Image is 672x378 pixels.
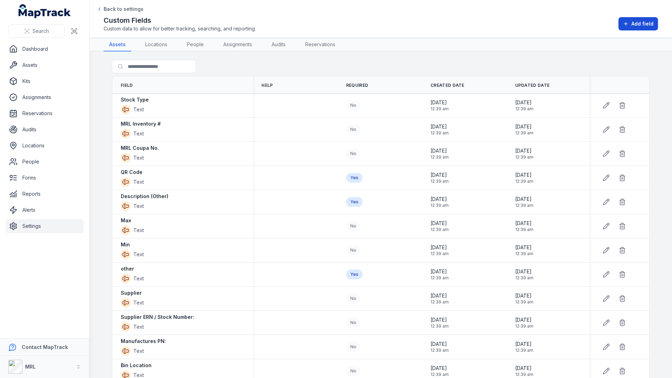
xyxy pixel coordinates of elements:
div: No [346,294,360,303]
a: Reports [6,187,84,201]
strong: Manufactures PN: [121,338,166,345]
span: 12:39 am [430,154,449,160]
a: Assets [6,58,84,72]
a: People [6,155,84,169]
span: [DATE] [430,244,449,251]
strong: Stock Type [121,96,149,103]
a: MapTrack [19,4,71,18]
span: 12:39 am [515,130,533,136]
span: Updated Date [515,83,550,88]
span: 12:39 am [430,227,449,232]
time: 15/09/2025, 12:39:03 am [515,268,533,281]
time: 15/09/2025, 12:39:03 am [430,365,449,377]
span: 12:39 am [430,130,449,136]
time: 15/09/2025, 12:39:03 am [430,171,449,184]
span: [DATE] [515,147,533,154]
div: Yes [346,197,363,207]
span: [DATE] [430,99,449,106]
span: 12:39 am [515,251,533,257]
span: 12:39 am [430,178,449,184]
a: Reservations [300,38,341,51]
strong: Bin Location [121,362,152,369]
span: 12:39 am [515,106,533,112]
strong: Contact MapTrack [22,344,68,350]
div: No [346,245,360,255]
span: 12:39 am [515,323,533,329]
span: 12:39 am [430,203,449,208]
span: Text [133,348,144,355]
span: [DATE] [430,171,449,178]
span: 12:39 am [515,154,533,160]
strong: MRL Coupa No. [121,145,159,152]
span: [DATE] [515,196,533,203]
time: 15/09/2025, 12:39:03 am [430,123,449,136]
span: Back to settings [104,6,143,13]
span: Text [133,299,144,306]
span: 12:39 am [430,299,449,305]
div: No [346,366,360,376]
span: [DATE] [430,220,449,227]
time: 15/09/2025, 12:39:03 am [515,292,533,305]
span: Help [261,83,273,88]
span: Custom data to allow for better tracking, searching, and reporting. [104,25,256,32]
time: 15/09/2025, 12:39:03 am [430,147,449,160]
time: 15/09/2025, 12:39:03 am [515,171,533,184]
a: Audits [266,38,291,51]
a: People [181,38,209,51]
a: Alerts [6,203,84,217]
span: [DATE] [430,268,449,275]
span: 12:39 am [515,299,533,305]
time: 15/09/2025, 12:39:03 am [515,316,533,329]
time: 15/09/2025, 12:39:03 am [515,220,533,232]
a: Settings [6,219,84,233]
span: 12:39 am [515,275,533,281]
strong: Max [121,217,131,224]
a: Reservations [6,106,84,120]
span: [DATE] [515,123,533,130]
time: 15/09/2025, 12:39:03 am [515,341,533,353]
div: No [346,149,360,159]
span: [DATE] [430,365,449,372]
span: Text [133,203,144,210]
time: 15/09/2025, 12:39:03 am [430,244,449,257]
span: 12:39 am [515,203,533,208]
span: Created Date [430,83,464,88]
span: Text [133,130,144,137]
strong: MRL [25,364,36,370]
span: [DATE] [515,171,533,178]
div: No [346,318,360,328]
div: Yes [346,173,363,183]
span: [DATE] [515,220,533,227]
div: No [346,342,360,352]
span: Text [133,178,144,185]
a: Back to settings [97,6,143,13]
time: 15/09/2025, 12:39:03 am [430,220,449,232]
span: [DATE] [515,316,533,323]
span: [DATE] [515,244,533,251]
a: Assignments [6,90,84,104]
span: [DATE] [430,341,449,348]
strong: Supplier ERN / Stock Number: [121,314,194,321]
span: [DATE] [430,123,449,130]
span: Text [133,106,144,113]
div: Yes [346,269,363,279]
span: 12:39 am [515,348,533,353]
time: 15/09/2025, 12:39:03 am [515,196,533,208]
span: [DATE] [515,268,533,275]
button: Add field [618,17,658,30]
time: 15/09/2025, 12:39:03 am [430,316,449,329]
strong: Supplier [121,289,142,296]
a: Audits [6,122,84,136]
span: 12:39 am [430,106,449,112]
a: Locations [6,139,84,153]
span: 12:39 am [515,372,533,377]
h2: Custom Fields [104,15,256,25]
span: Text [133,323,144,330]
span: Text [133,154,144,161]
strong: Min [121,241,130,248]
span: 12:39 am [430,348,449,353]
div: No [346,125,360,134]
a: Forms [6,171,84,185]
time: 15/09/2025, 12:39:03 am [515,244,533,257]
time: 15/09/2025, 12:39:03 am [430,196,449,208]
